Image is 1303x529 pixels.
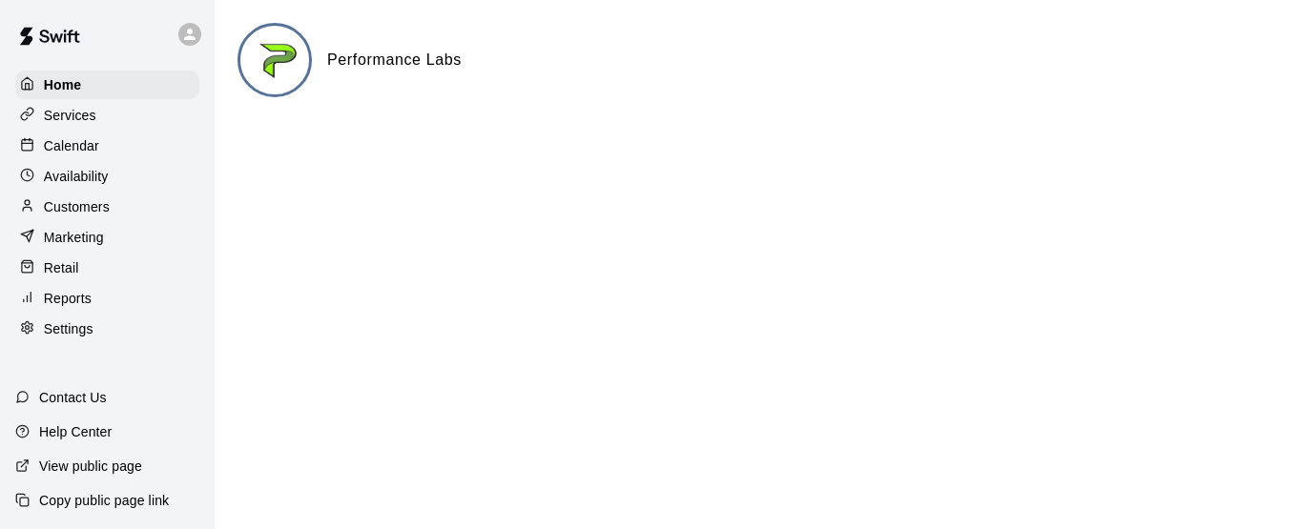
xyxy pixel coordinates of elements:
p: Copy public page link [39,491,169,510]
a: Home [15,71,199,99]
p: Calendar [44,136,99,155]
a: Settings [15,315,199,343]
p: Retail [44,258,79,277]
p: Customers [44,197,110,216]
a: Calendar [15,132,199,160]
a: Marketing [15,223,199,252]
h6: Performance Labs [327,48,462,72]
p: Help Center [39,422,112,441]
p: View public page [39,457,142,476]
p: Services [44,106,96,125]
p: Reports [44,289,92,308]
p: Settings [44,319,93,338]
a: Reports [15,284,199,313]
p: Marketing [44,228,104,247]
img: Performance Labs logo [240,26,312,97]
a: Services [15,101,199,130]
a: Customers [15,193,199,221]
a: Retail [15,254,199,282]
p: Contact Us [39,388,107,407]
a: Availability [15,162,199,191]
p: Home [44,75,82,94]
p: Availability [44,167,109,186]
